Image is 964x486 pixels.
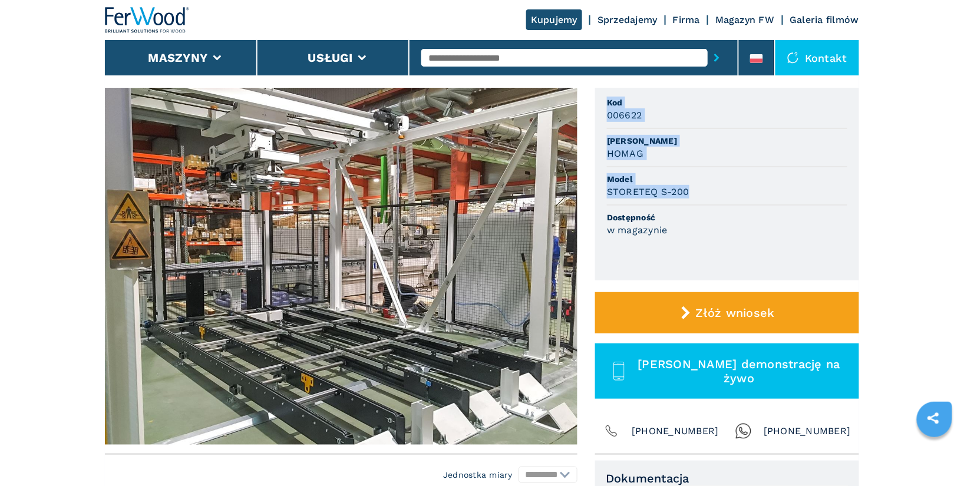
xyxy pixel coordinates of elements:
div: Kontakt [775,40,859,75]
a: Firma [673,14,700,25]
span: [PERSON_NAME] demonstrację na żywo [633,357,846,385]
button: Złóż wniosek [595,292,859,333]
span: [PHONE_NUMBER] [764,423,851,439]
img: Ferwood [105,7,190,33]
h3: STORETEQ S-200 [607,185,689,199]
button: Maszyny [148,51,207,65]
a: Galeria filmów [790,14,860,25]
h3: HOMAG [607,147,643,160]
h3: w magazynie [607,223,668,237]
span: Dokumentacja [606,471,849,485]
button: Usługi [308,51,353,65]
a: Kupujemy [526,9,582,30]
img: Kontakt [787,52,799,64]
em: Jednostka miary [443,469,513,481]
img: 006622 [105,88,577,445]
span: [PHONE_NUMBER] [632,423,719,439]
img: Phone [603,423,620,439]
span: Model [607,173,847,185]
img: Whatsapp [735,423,752,439]
span: Złóż wniosek [696,306,775,320]
a: Sprzedajemy [597,14,658,25]
a: Magazyn FW [715,14,775,25]
a: sharethis [919,404,948,433]
span: Kod [607,97,847,108]
button: submit-button [708,44,726,71]
h3: 006622 [607,108,642,122]
button: [PERSON_NAME] demonstrację na żywo [595,343,859,399]
span: Dostępność [607,211,847,223]
span: [PERSON_NAME] [607,135,847,147]
iframe: Chat [914,433,955,477]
